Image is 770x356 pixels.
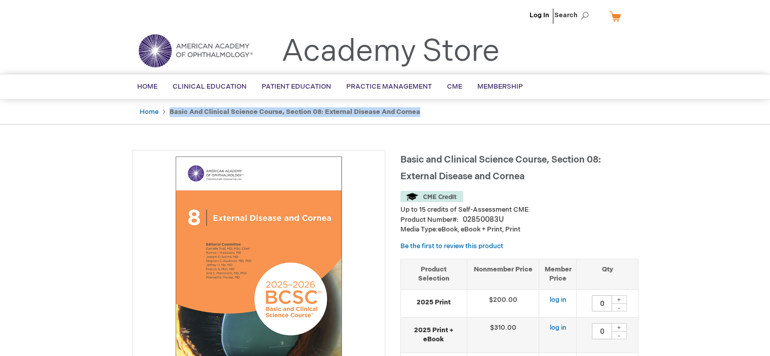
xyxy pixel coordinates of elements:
span: Patient Education [262,83,331,91]
strong: Basic and Clinical Science Course, Section 08: External Disease and Cornea [170,108,420,116]
span: CME [447,83,462,91]
span: Clinical Education [173,83,247,91]
a: Be the first to review this product [400,242,503,250]
input: Qty [592,323,612,339]
img: CME Credit [400,191,463,202]
a: log in [549,296,566,304]
strong: Media Type: [400,225,438,233]
p: eBook, eBook + Print, Print [400,225,638,234]
span: Search [554,5,593,25]
span: Basic and Clinical Science Course, Section 08: External Disease and Cornea [400,154,601,182]
th: Product Selection [401,259,467,289]
strong: Product Number [400,216,459,224]
div: 02850083U [463,215,504,225]
strong: 2025 Print [406,298,462,307]
span: Home [137,83,157,91]
a: log in [549,324,566,332]
td: $200.00 [467,289,539,317]
div: + [612,295,627,304]
td: $310.00 [467,317,539,352]
div: + [612,323,627,332]
span: Practice Management [346,83,432,91]
th: Qty [577,259,638,289]
div: - [612,303,627,311]
th: Nonmember Price [467,259,539,289]
strong: 2025 Print + eBook [406,326,462,344]
a: Log In [530,11,549,19]
div: - [612,331,627,339]
th: Member Price [539,259,577,289]
a: Home [140,108,158,116]
input: Qty [592,295,612,311]
li: Up to 15 credits of Self-Assessment CME [400,205,638,215]
a: Academy Store [281,33,500,70]
span: Membership [477,83,523,91]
